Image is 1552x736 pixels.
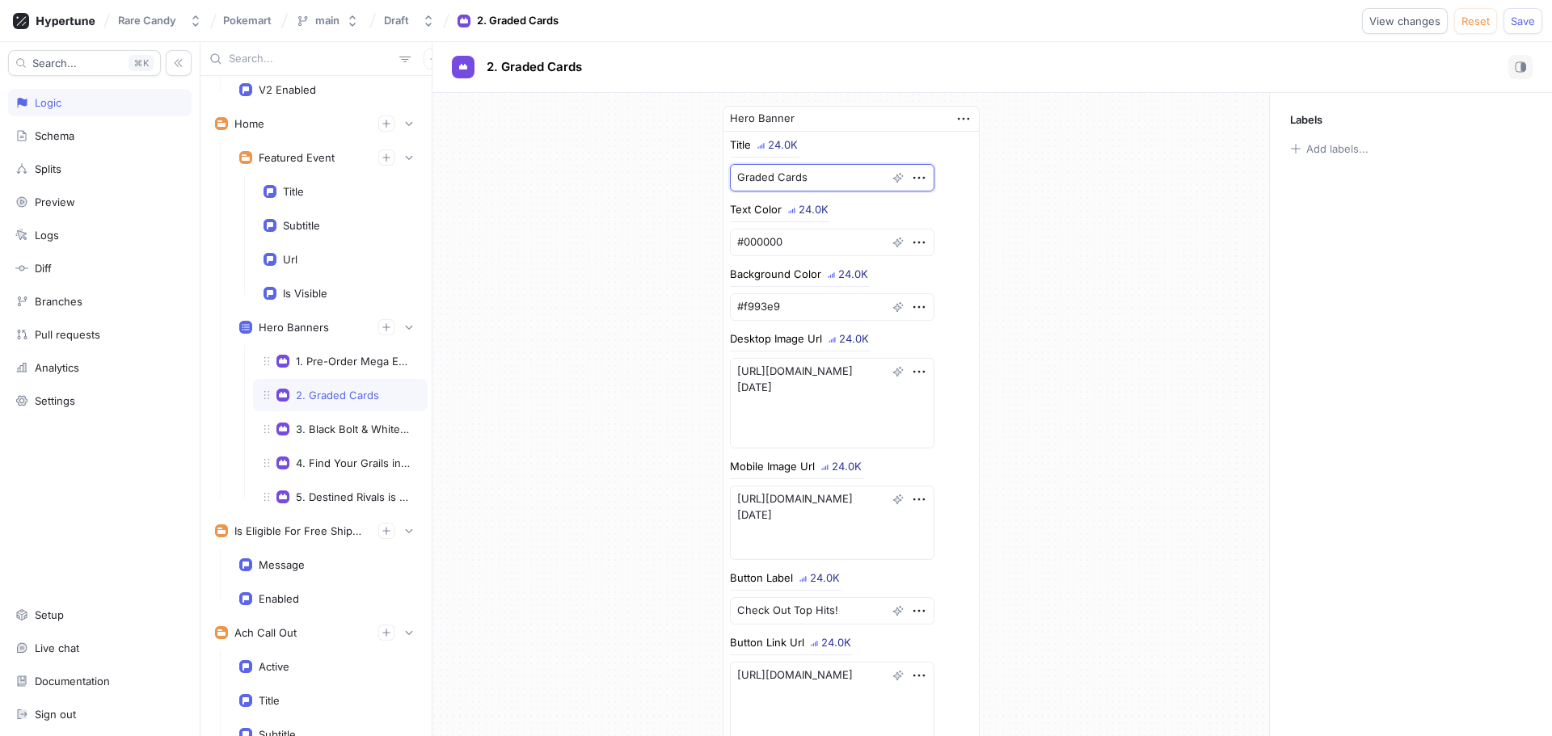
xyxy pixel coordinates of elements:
div: Featured Event [259,151,335,164]
div: 2. Graded Cards [296,389,379,402]
textarea: Graded Cards [730,164,934,191]
div: 2. Graded Cards [477,13,559,29]
div: Home [234,117,264,130]
div: Settings [35,394,75,407]
div: Is Eligible For Free Shipping [234,524,365,537]
div: 24.0K [799,204,829,215]
div: K [129,55,154,71]
div: 24.0K [838,269,868,280]
div: Ach Call Out [234,626,297,639]
button: Reset [1454,8,1497,34]
div: Mobile Image Url [730,461,815,472]
button: Search...K [8,50,161,76]
div: V2 Enabled [259,83,316,96]
div: 3. Black Bolt & White Flare Have Arrived! [296,423,411,435]
button: Save [1503,8,1542,34]
div: Hero Banners [259,321,329,334]
div: 24.0K [768,140,798,150]
input: Search... [229,51,393,67]
div: Draft [384,14,409,27]
div: Branches [35,295,82,308]
div: Active [259,660,289,673]
span: View changes [1369,16,1440,26]
a: Documentation [8,667,192,695]
div: Logs [35,229,59,242]
div: Logic [35,96,61,109]
span: Reset [1461,16,1490,26]
div: Enabled [259,592,299,605]
div: Analytics [35,361,79,374]
button: main [289,7,365,34]
div: Text Color [730,204,782,215]
div: Title [730,140,751,150]
div: Preview [35,196,75,208]
div: Live chat [35,641,79,654]
p: 2. Graded Cards [487,58,582,77]
button: View changes [1362,8,1448,34]
div: Sign out [35,708,76,721]
div: 5. Destined Rivals is Here! [296,490,411,503]
div: Title [259,694,280,707]
div: 24.0K [839,334,869,344]
div: 4. Find Your Grails in Our Weekly Auctions! [296,456,411,469]
textarea: [URL][DOMAIN_NAME][DATE] [730,486,934,560]
span: Pokemart [223,15,272,26]
textarea: Check Out Top Hits! [730,597,934,625]
div: main [315,14,339,27]
div: Subtitle [283,219,320,232]
div: 24.0K [810,573,840,583]
div: 24.0K [832,461,862,472]
div: 24.0K [821,637,851,648]
textarea: #f993e9 [730,293,934,321]
div: Is Visible [283,287,327,300]
div: Schema [35,129,74,142]
div: Button Link Url [730,637,804,648]
div: 1. Pre-Order Mega Evolution [296,355,411,368]
div: Diff [35,262,52,275]
div: Rare Candy [118,14,176,27]
button: Add labels... [1284,138,1373,159]
div: Hero Banner [730,111,795,127]
div: Title [283,185,304,198]
span: Save [1511,16,1535,26]
div: Message [259,558,305,571]
div: Pull requests [35,328,100,341]
div: Desktop Image Url [730,334,822,344]
button: Draft [377,7,441,34]
div: Setup [35,608,64,621]
textarea: #000000 [730,229,934,256]
div: Url [283,253,297,266]
span: Search... [32,58,77,68]
textarea: [URL][DOMAIN_NAME][DATE] [730,358,934,448]
div: Background Color [730,269,821,280]
p: Labels [1290,113,1322,126]
div: Button Label [730,573,793,583]
div: Splits [35,162,61,175]
button: Rare Candy [112,7,209,34]
div: Documentation [35,675,110,688]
